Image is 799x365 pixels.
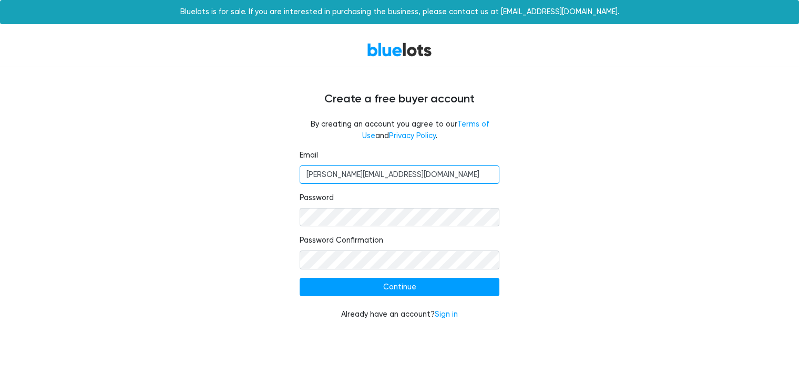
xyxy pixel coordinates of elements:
[300,278,499,297] input: Continue
[300,150,318,161] label: Email
[300,309,499,320] div: Already have an account?
[389,131,436,140] a: Privacy Policy
[300,192,334,204] label: Password
[362,120,489,140] a: Terms of Use
[300,165,499,184] input: Email
[300,235,383,246] label: Password Confirmation
[300,119,499,141] fieldset: By creating an account you agree to our and .
[435,310,458,319] a: Sign in
[84,92,715,106] h4: Create a free buyer account
[367,42,432,57] a: BlueLots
